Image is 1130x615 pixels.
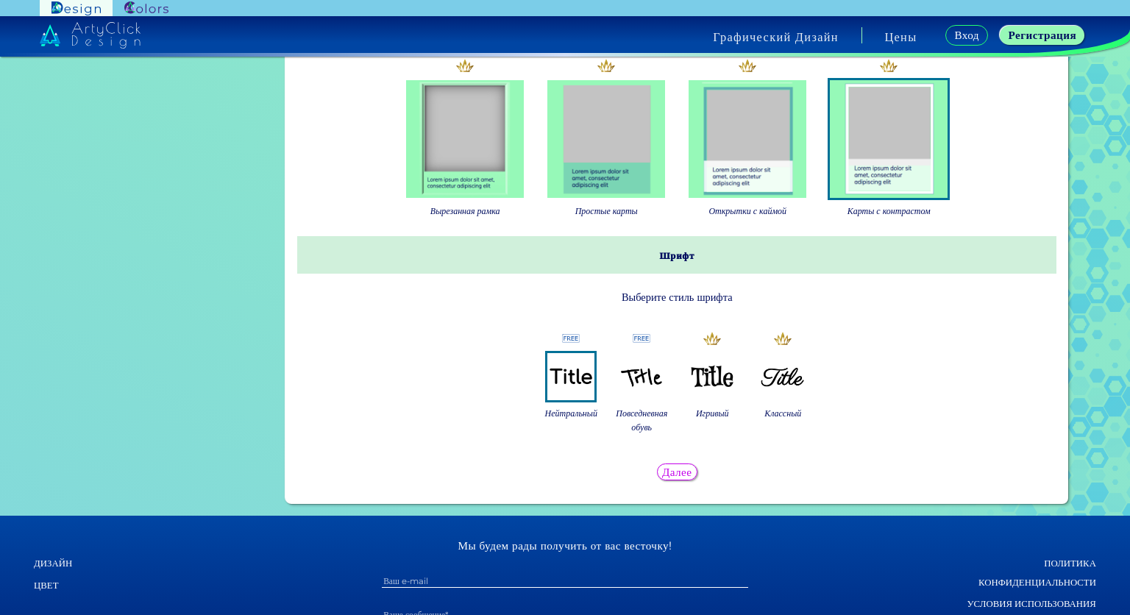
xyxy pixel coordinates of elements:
[759,353,806,400] img: ex-mb-font-style-4.png
[456,57,474,74] img: icon_premium_gold.svg
[967,598,1096,609] ya-tr-span: Условия использования
[562,330,580,347] img: icon_free.svg
[708,205,786,216] ya-tr-span: Открытки с каймой
[622,291,733,304] ya-tr-span: Выберите стиль шрифта
[633,330,650,347] img: icon_free.svg
[689,353,736,400] img: ex-mb-font-style-3.png
[938,594,1096,614] a: Условия использования
[34,576,192,595] a: Цвет
[774,330,792,347] img: icon_premium_gold.svg
[458,538,672,552] ya-tr-span: Мы будем рады получить от вас весточку!
[659,238,694,280] ya-tr-span: Шрифт
[575,205,638,216] ya-tr-span: Простые карты
[978,558,1096,588] ya-tr-span: Политика конфиденциальности
[406,80,524,198] img: frame_invert.jpg
[40,22,141,49] img: artyclick_design_logo_white_combined_path.svg
[830,80,948,198] img: frame_cards_on_top_bw.jpg
[547,80,665,198] img: frame_cards_standard.jpg
[713,29,839,44] ya-tr-span: Графический Дизайн
[545,408,597,419] ya-tr-span: Нейтральный
[124,1,168,15] img: Логотип ArtyClick Colors
[847,205,931,216] ya-tr-span: Карты с контрастом
[382,574,748,588] input: Ваш e-mail
[34,554,192,573] a: Дизайн
[547,353,594,400] img: ex-mb-font-style-1.png
[880,57,898,74] img: icon_premium_gold.svg
[703,330,721,347] img: icon_premium_gold.svg
[616,408,667,433] ya-tr-span: Повседневная обувь
[430,205,500,216] ya-tr-span: Вырезанная рамка
[948,26,986,45] a: Вход
[597,57,615,74] img: icon_premium_gold.svg
[884,31,917,43] a: Цены
[956,29,978,41] ya-tr-span: Вход
[618,353,665,400] img: ex-mb-font-style-2.png
[1012,29,1073,41] ya-tr-span: Регистрация
[739,57,756,74] img: icon_premium_gold.svg
[34,558,72,569] ya-tr-span: Дизайн
[689,80,806,198] img: frame_cards_on_top.jpg
[696,408,729,419] ya-tr-span: Игривый
[938,554,1096,591] a: Политика конфиденциальности
[1004,26,1081,44] a: Регистрация
[764,408,801,419] ya-tr-span: Классный
[664,466,691,478] ya-tr-span: Далее
[884,29,917,44] ya-tr-span: Цены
